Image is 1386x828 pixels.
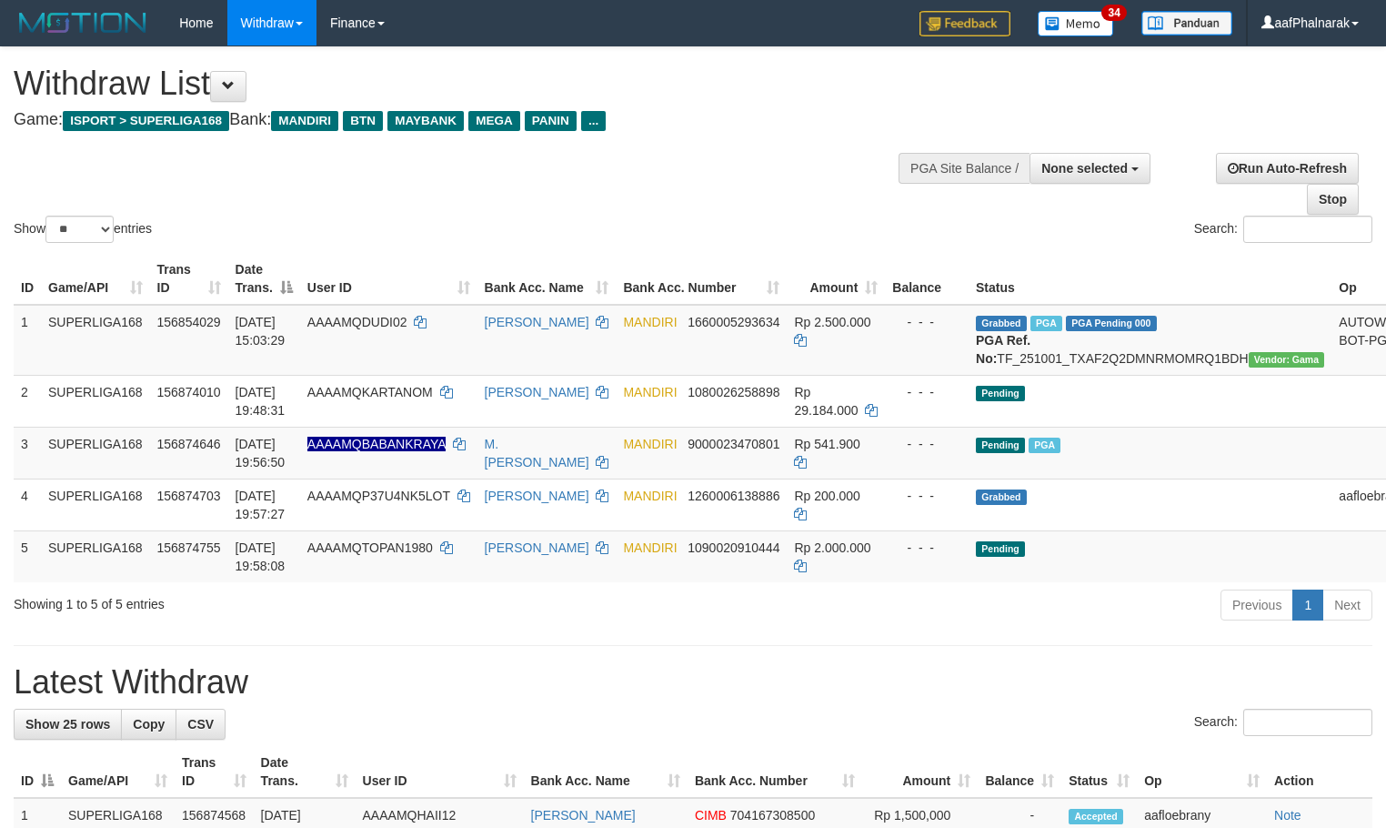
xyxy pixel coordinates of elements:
[14,66,906,102] h1: Withdraw List
[616,253,787,305] th: Bank Acc. Number: activate to sort column ascending
[976,333,1030,366] b: PGA Ref. No:
[1141,11,1232,35] img: panduan.png
[41,530,150,582] td: SUPERLIGA168
[1041,161,1128,176] span: None selected
[14,664,1372,701] h1: Latest Withdraw
[41,305,150,376] td: SUPERLIGA168
[969,305,1331,376] td: TF_251001_TXAF2Q2DMNRMOMRQ1BDH
[1030,316,1062,331] span: Marked by aafsoycanthlai
[14,216,152,243] label: Show entries
[623,385,677,399] span: MANDIRI
[176,709,226,740] a: CSV
[63,111,229,131] span: ISPORT > SUPERLIGA168
[1066,316,1157,331] span: PGA Pending
[1216,153,1359,184] a: Run Auto-Refresh
[157,540,221,555] span: 156874755
[978,746,1061,798] th: Balance: activate to sort column ascending
[477,253,617,305] th: Bank Acc. Name: activate to sort column ascending
[157,315,221,329] span: 156854029
[899,153,1029,184] div: PGA Site Balance /
[976,438,1025,453] span: Pending
[307,437,446,451] span: Nama rekening ada tanda titik/strip, harap diedit
[885,253,969,305] th: Balance
[236,385,286,418] span: [DATE] 19:48:31
[121,709,176,740] a: Copy
[688,489,779,503] span: Copy 1260006138886 to clipboard
[485,540,589,555] a: [PERSON_NAME]
[794,385,858,418] span: Rp 29.184.000
[892,487,961,505] div: - - -
[14,479,41,530] td: 4
[25,717,110,732] span: Show 25 rows
[1029,438,1060,453] span: Marked by aafsoycanthlai
[14,9,152,36] img: MOTION_logo.png
[157,489,221,503] span: 156874703
[623,315,677,329] span: MANDIRI
[531,808,636,823] a: [PERSON_NAME]
[41,375,150,427] td: SUPERLIGA168
[1322,590,1372,621] a: Next
[150,253,228,305] th: Trans ID: activate to sort column ascending
[307,385,433,399] span: AAAAMQKARTANOM
[14,588,564,613] div: Showing 1 to 5 of 5 entries
[133,717,165,732] span: Copy
[45,216,114,243] select: Showentries
[976,541,1025,557] span: Pending
[1307,184,1359,215] a: Stop
[14,305,41,376] td: 1
[41,253,150,305] th: Game/API: activate to sort column ascending
[623,437,677,451] span: MANDIRI
[1194,709,1372,736] label: Search:
[307,315,407,329] span: AAAAMQDUDI02
[14,375,41,427] td: 2
[1101,5,1126,21] span: 34
[976,490,1027,505] span: Grabbed
[485,437,589,470] a: M. [PERSON_NAME]
[794,437,859,451] span: Rp 541.900
[485,385,589,399] a: [PERSON_NAME]
[485,315,589,329] a: [PERSON_NAME]
[157,385,221,399] span: 156874010
[525,111,577,131] span: PANIN
[236,540,286,573] span: [DATE] 19:58:08
[1292,590,1323,621] a: 1
[236,489,286,521] span: [DATE] 19:57:27
[1038,11,1114,36] img: Button%20Memo.svg
[969,253,1331,305] th: Status
[1029,153,1150,184] button: None selected
[688,540,779,555] span: Copy 1090020910444 to clipboard
[794,540,870,555] span: Rp 2.000.000
[623,489,677,503] span: MANDIRI
[14,530,41,582] td: 5
[387,111,464,131] span: MAYBANK
[976,316,1027,331] span: Grabbed
[688,385,779,399] span: Copy 1080026258898 to clipboard
[228,253,300,305] th: Date Trans.: activate to sort column descending
[157,437,221,451] span: 156874646
[581,111,606,131] span: ...
[794,315,870,329] span: Rp 2.500.000
[892,435,961,453] div: - - -
[1243,216,1372,243] input: Search:
[1061,746,1137,798] th: Status: activate to sort column ascending
[343,111,383,131] span: BTN
[892,313,961,331] div: - - -
[1069,809,1123,824] span: Accepted
[524,746,688,798] th: Bank Acc. Name: activate to sort column ascending
[1137,746,1267,798] th: Op: activate to sort column ascending
[1274,808,1301,823] a: Note
[485,489,589,503] a: [PERSON_NAME]
[892,539,961,557] div: - - -
[14,746,61,798] th: ID: activate to sort column descending
[356,746,524,798] th: User ID: activate to sort column ascending
[919,11,1010,36] img: Feedback.jpg
[794,489,859,503] span: Rp 200.000
[14,427,41,479] td: 3
[1194,216,1372,243] label: Search:
[236,437,286,470] span: [DATE] 19:56:50
[41,479,150,530] td: SUPERLIGA168
[787,253,885,305] th: Amount: activate to sort column ascending
[14,111,906,129] h4: Game: Bank:
[236,315,286,348] span: [DATE] 15:03:29
[14,709,122,740] a: Show 25 rows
